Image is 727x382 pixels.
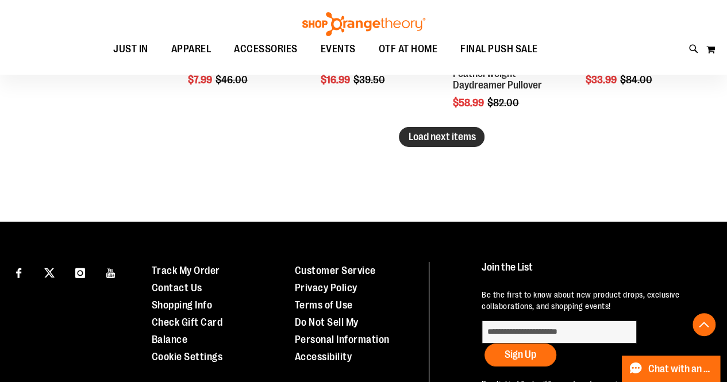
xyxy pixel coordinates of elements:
[449,36,549,62] a: FINAL PUSH SALE
[101,262,121,282] a: Visit our Youtube page
[40,262,60,282] a: Visit our X page
[102,36,160,63] a: JUST IN
[295,299,353,311] a: Terms of Use
[648,364,713,375] span: Chat with an Expert
[216,74,249,86] span: $46.00
[399,127,484,147] button: Load next items
[70,262,90,282] a: Visit our Instagram page
[321,36,356,62] span: EVENTS
[408,131,475,142] span: Load next items
[295,351,352,362] a: Accessibility
[484,344,556,366] button: Sign Up
[152,351,223,362] a: Cookie Settings
[152,299,213,311] a: Shopping Info
[379,36,438,62] span: OTF AT HOME
[487,97,521,109] span: $82.00
[44,268,55,278] img: Twitter
[152,282,202,294] a: Contact Us
[160,36,223,63] a: APPAREL
[482,289,707,312] p: Be the first to know about new product drops, exclusive collaborations, and shopping events!
[321,74,352,86] span: $16.99
[152,317,223,345] a: Check Gift Card Balance
[152,265,220,276] a: Track My Order
[693,313,716,336] button: Back To Top
[222,36,309,63] a: ACCESSORIES
[9,262,29,282] a: Visit our Facebook page
[482,262,707,283] h4: Join the List
[505,349,536,360] span: Sign Up
[586,74,618,86] span: $33.99
[234,36,298,62] span: ACCESSORIES
[301,12,427,36] img: Shop Orangetheory
[453,97,486,109] span: $58.99
[622,356,721,382] button: Chat with an Expert
[171,36,211,62] span: APPAREL
[188,74,214,86] span: $7.99
[113,36,148,62] span: JUST IN
[453,56,546,91] a: Beyond Yoga Women's Featherweight Daydreamer Pullover
[295,282,357,294] a: Privacy Policy
[295,265,376,276] a: Customer Service
[309,36,367,63] a: EVENTS
[482,321,637,344] input: enter email
[460,36,538,62] span: FINAL PUSH SALE
[295,317,390,345] a: Do Not Sell My Personal Information
[367,36,449,63] a: OTF AT HOME
[353,74,387,86] span: $39.50
[620,74,654,86] span: $84.00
